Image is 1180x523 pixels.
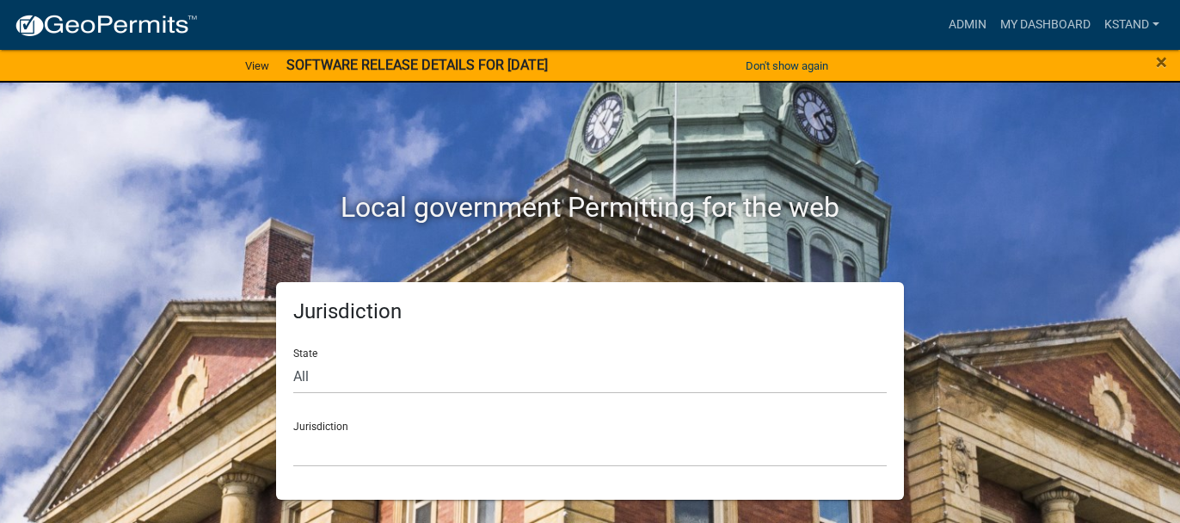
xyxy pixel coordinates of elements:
strong: SOFTWARE RELEASE DETAILS FOR [DATE] [286,57,548,73]
button: Close [1156,52,1167,72]
h2: Local government Permitting for the web [113,191,1067,224]
a: View [238,52,276,80]
h5: Jurisdiction [293,299,887,324]
a: Admin [942,9,993,41]
span: × [1156,50,1167,74]
a: kstand [1097,9,1166,41]
a: My Dashboard [993,9,1097,41]
button: Don't show again [739,52,835,80]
